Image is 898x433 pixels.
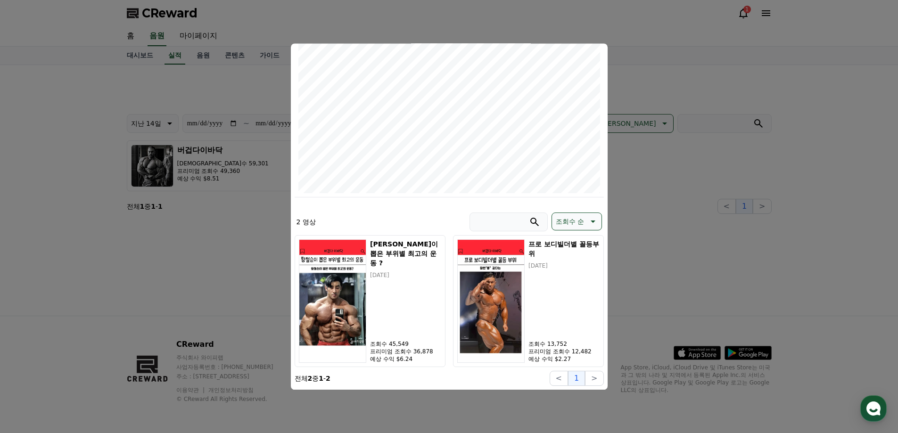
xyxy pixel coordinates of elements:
div: modal [291,43,608,390]
p: 예상 수익 $6.24 [370,355,441,363]
h5: [PERSON_NAME]이 뽑은 부위별 최고의 운동 ? [370,239,441,268]
button: > [585,371,603,386]
a: 홈 [3,299,62,322]
strong: 2 [326,375,330,382]
img: 프로 보디빌더별 꼴등부위 [457,239,525,363]
strong: 1 [319,375,323,382]
h5: 프로 보디빌더별 꼴등부위 [528,239,599,258]
p: 프리미엄 조회수 12,482 [528,348,599,355]
p: 조회수 13,752 [528,340,599,348]
button: < [550,371,568,386]
p: [DATE] [528,262,599,270]
p: [DATE] [370,271,441,279]
p: 프리미엄 조회수 36,878 [370,348,441,355]
strong: 2 [308,375,313,382]
img: 황철순이 뽑은 부위별 최고의 운동 ? [299,239,367,363]
p: 조회수 순 [556,215,584,228]
span: 대화 [86,313,98,321]
p: 2 영상 [297,217,316,227]
button: 황철순이 뽑은 부위별 최고의 운동 ? [PERSON_NAME]이 뽑은 부위별 최고의 운동 ? [DATE] 조회수 45,549 프리미엄 조회수 36,878 예상 수익 $6.24 [295,235,445,367]
span: 홈 [30,313,35,320]
span: 설정 [146,313,157,320]
button: 프로 보디빌더별 꼴등부위 프로 보디빌더별 꼴등부위 [DATE] 조회수 13,752 프리미엄 조회수 12,482 예상 수익 $2.27 [453,235,604,367]
button: 조회수 순 [552,212,601,230]
a: 대화 [62,299,122,322]
p: 예상 수익 $2.27 [528,355,599,363]
p: 전체 중 - [295,374,330,383]
a: 설정 [122,299,181,322]
p: 조회수 45,549 [370,340,441,348]
button: 1 [568,371,585,386]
